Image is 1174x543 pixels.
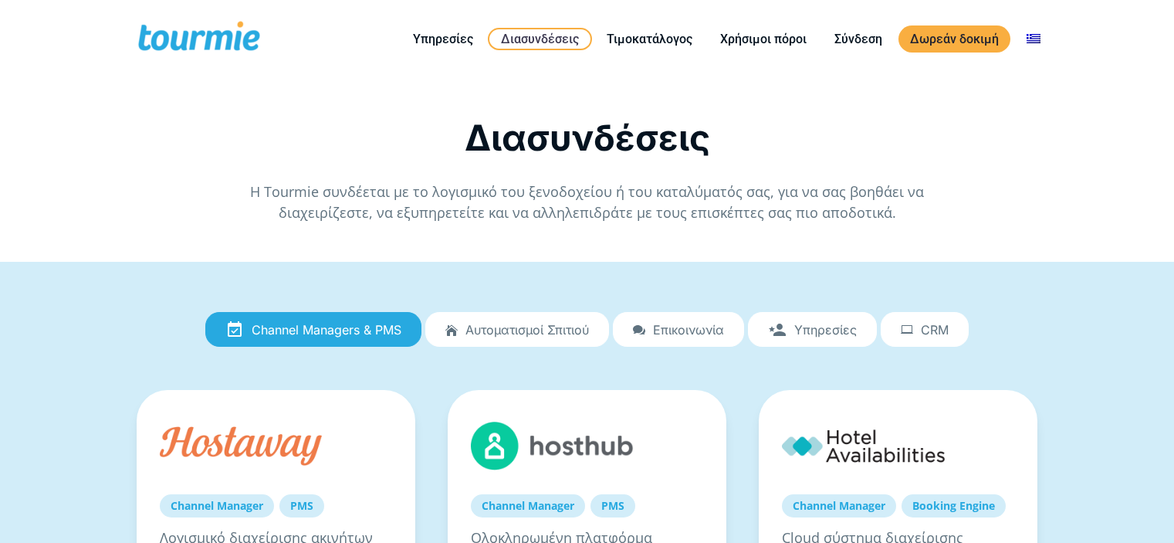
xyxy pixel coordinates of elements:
[748,312,877,348] a: Υπηρεσίες
[902,494,1006,518] a: Booking Engine
[921,323,949,337] span: CRM
[425,312,609,348] a: Αυτοματισμοί Σπιτιού
[252,323,401,337] span: Channel Managers & PMS
[279,494,324,518] a: PMS
[471,494,585,518] a: Channel Manager
[898,25,1010,53] a: Δωρεάν δοκιμή
[653,323,724,337] span: Επικοινωνία
[205,312,421,348] a: Channel Managers & PMS
[794,323,857,337] span: Υπηρεσίες
[250,182,924,222] span: Η Tourmie συνδέεται με το λογισμικό του ξενοδοχείου ή του καταλύματός σας, για να σας βοηθάει να ...
[401,29,485,49] a: Υπηρεσίες
[782,494,896,518] a: Channel Manager
[613,312,744,348] a: Επικοινωνία
[823,29,894,49] a: Σύνδεση
[881,312,969,348] a: CRM
[465,323,589,337] span: Αυτοματισμοί Σπιτιού
[709,29,818,49] a: Χρήσιμοι πόροι
[160,494,274,518] a: Channel Manager
[590,494,635,518] a: PMS
[595,29,704,49] a: Τιμοκατάλογος
[488,28,592,50] a: Διασυνδέσεις
[465,116,710,159] span: Διασυνδέσεις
